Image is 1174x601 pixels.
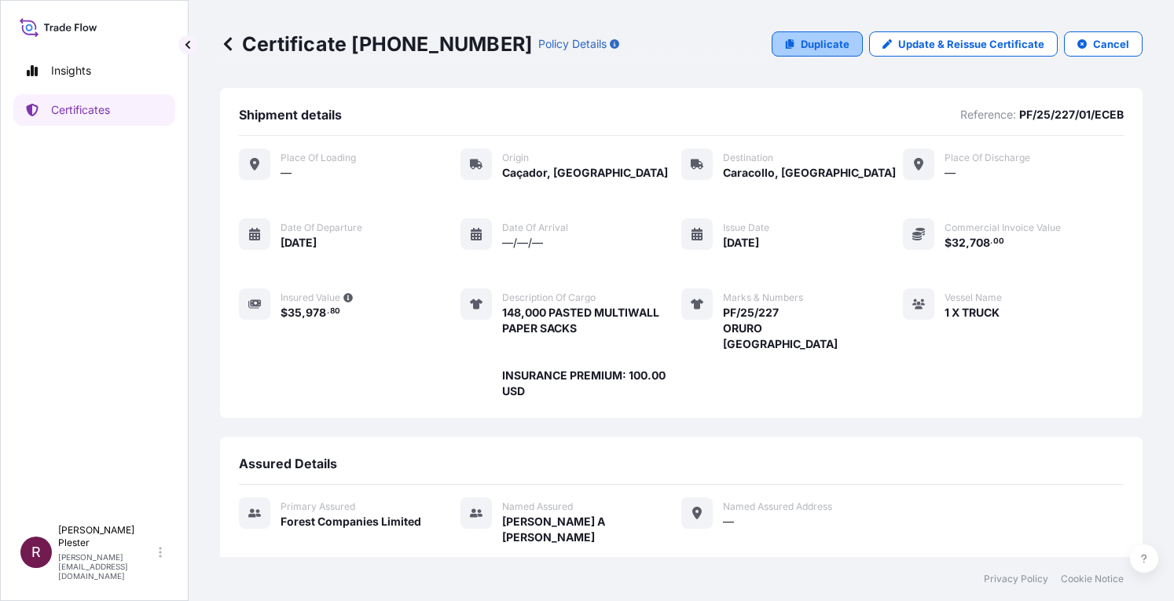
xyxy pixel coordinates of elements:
[502,152,529,164] span: Origin
[281,165,292,181] span: —
[952,237,966,248] span: 32
[502,291,596,304] span: Description of cargo
[281,307,288,318] span: $
[281,152,356,164] span: Place of Loading
[13,55,175,86] a: Insights
[990,239,992,244] span: .
[502,222,568,234] span: Date of arrival
[723,305,838,352] span: PF/25/227 ORURO [GEOGRAPHIC_DATA]
[772,31,863,57] a: Duplicate
[898,36,1044,52] p: Update & Reissue Certificate
[502,514,682,545] span: [PERSON_NAME] A [PERSON_NAME]
[302,307,306,318] span: ,
[502,305,682,399] span: 148,000 PASTED MULTIWALL PAPER SACKS INSURANCE PREMIUM: 100.00 USD
[51,102,110,118] p: Certificates
[970,237,990,248] span: 708
[945,222,1061,234] span: Commercial Invoice Value
[220,31,532,57] p: Certificate [PHONE_NUMBER]
[281,235,317,251] span: [DATE]
[502,165,668,181] span: Caçador, [GEOGRAPHIC_DATA]
[966,237,970,248] span: ,
[723,165,896,181] span: Caracollo, [GEOGRAPHIC_DATA]
[502,500,573,513] span: Named Assured
[1019,107,1124,123] p: PF/25/227/01/ECEB
[984,573,1048,585] a: Privacy Policy
[327,309,329,314] span: .
[1093,36,1129,52] p: Cancel
[723,235,759,251] span: [DATE]
[945,165,956,181] span: —
[13,94,175,126] a: Certificates
[58,524,156,549] p: [PERSON_NAME] Plester
[945,305,1000,321] span: 1 X TRUCK
[239,456,337,471] span: Assured Details
[801,36,849,52] p: Duplicate
[1061,573,1124,585] a: Cookie Notice
[945,291,1002,304] span: Vessel Name
[945,237,952,248] span: $
[281,222,362,234] span: Date of departure
[538,36,607,52] p: Policy Details
[960,107,1016,123] p: Reference:
[723,222,769,234] span: Issue Date
[1064,31,1143,57] button: Cancel
[723,500,832,513] span: Named Assured Address
[281,514,421,530] span: Forest Companies Limited
[281,500,355,513] span: Primary assured
[306,307,326,318] span: 978
[723,291,803,304] span: Marks & Numbers
[281,291,340,304] span: Insured Value
[58,552,156,581] p: [PERSON_NAME][EMAIL_ADDRESS][DOMAIN_NAME]
[723,514,734,530] span: —
[330,309,340,314] span: 80
[239,107,342,123] span: Shipment details
[993,239,1004,244] span: 00
[869,31,1058,57] a: Update & Reissue Certificate
[51,63,91,79] p: Insights
[502,235,543,251] span: —/—/—
[945,152,1030,164] span: Place of discharge
[288,307,302,318] span: 35
[723,152,773,164] span: Destination
[31,544,41,560] span: R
